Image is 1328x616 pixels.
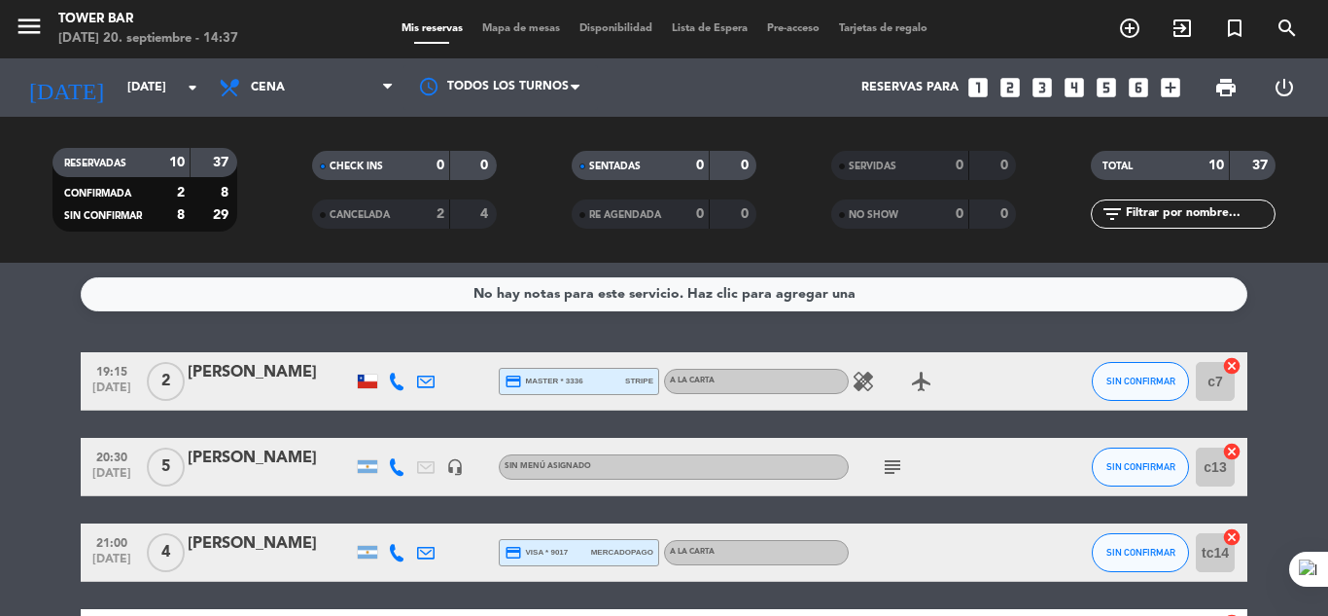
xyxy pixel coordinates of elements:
i: headset_mic [446,458,464,476]
span: 19:15 [87,359,136,381]
span: SERVIDAS [849,162,896,171]
span: SIN CONFIRMAR [64,211,142,221]
div: [PERSON_NAME] [188,446,353,471]
span: RE AGENDADA [589,210,661,220]
i: credit_card [505,373,522,390]
span: Sin menú asignado [505,462,591,470]
span: TOTAL [1102,162,1133,171]
strong: 37 [1252,159,1272,172]
button: SIN CONFIRMAR [1092,533,1189,572]
strong: 0 [480,159,492,172]
span: 4 [147,533,185,572]
strong: 0 [956,207,963,221]
strong: 0 [1000,159,1012,172]
i: menu [15,12,44,41]
span: CANCELADA [330,210,390,220]
span: A LA CARTA [670,548,715,556]
i: arrow_drop_down [181,76,204,99]
strong: 0 [741,207,752,221]
span: SIN CONFIRMAR [1106,376,1175,386]
span: SIN CONFIRMAR [1106,547,1175,558]
span: CHECK INS [330,162,383,171]
i: subject [881,455,904,479]
span: Mis reservas [392,23,472,34]
span: Tarjetas de regalo [829,23,937,34]
div: Tower Bar [58,10,238,29]
strong: 8 [221,186,232,199]
button: SIN CONFIRMAR [1092,362,1189,401]
span: Lista de Espera [662,23,757,34]
strong: 2 [177,186,185,199]
button: menu [15,12,44,48]
strong: 0 [696,207,704,221]
span: Disponibilidad [570,23,662,34]
i: power_settings_new [1273,76,1296,99]
strong: 0 [741,159,752,172]
strong: 29 [213,208,232,222]
span: 21:00 [87,530,136,553]
i: cancel [1222,442,1241,461]
i: search [1276,17,1299,40]
span: A LA CARTA [670,377,715,384]
span: Pre-acceso [757,23,829,34]
i: looks_4 [1062,75,1087,100]
div: LOG OUT [1255,58,1313,117]
span: CONFIRMADA [64,189,131,199]
i: [DATE] [15,66,118,109]
div: [DATE] 20. septiembre - 14:37 [58,29,238,49]
span: Cena [251,81,285,94]
span: 5 [147,448,185,487]
div: [PERSON_NAME] [188,531,353,557]
span: [DATE] [87,467,136,489]
i: exit_to_app [1171,17,1194,40]
strong: 8 [177,208,185,222]
i: looks_6 [1126,75,1151,100]
span: NO SHOW [849,210,898,220]
i: healing [852,370,875,393]
strong: 10 [169,156,185,169]
span: print [1214,76,1238,99]
i: looks_3 [1030,75,1055,100]
span: [DATE] [87,381,136,404]
span: SENTADAS [589,162,641,171]
span: visa * 9017 [505,544,568,562]
i: cancel [1222,356,1241,376]
i: looks_two [997,75,1023,100]
strong: 0 [437,159,444,172]
strong: 0 [1000,207,1012,221]
span: [DATE] [87,553,136,575]
span: 2 [147,362,185,401]
i: credit_card [505,544,522,562]
strong: 10 [1208,159,1224,172]
span: master * 3336 [505,373,583,390]
button: SIN CONFIRMAR [1092,448,1189,487]
input: Filtrar por nombre... [1124,203,1275,225]
div: [PERSON_NAME] [188,360,353,385]
i: cancel [1222,527,1241,547]
span: stripe [625,375,653,387]
span: SIN CONFIRMAR [1106,461,1175,472]
i: filter_list [1101,202,1124,226]
strong: 4 [480,207,492,221]
strong: 0 [956,159,963,172]
span: Reservas para [861,81,959,94]
span: 20:30 [87,445,136,467]
i: add_circle_outline [1118,17,1141,40]
strong: 2 [437,207,444,221]
i: turned_in_not [1223,17,1246,40]
strong: 37 [213,156,232,169]
strong: 0 [696,159,704,172]
i: looks_5 [1094,75,1119,100]
i: airplanemode_active [910,370,933,393]
i: add_box [1158,75,1183,100]
span: Mapa de mesas [472,23,570,34]
span: mercadopago [591,546,653,559]
i: looks_one [965,75,991,100]
div: No hay notas para este servicio. Haz clic para agregar una [473,283,856,306]
span: RESERVADAS [64,159,126,168]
